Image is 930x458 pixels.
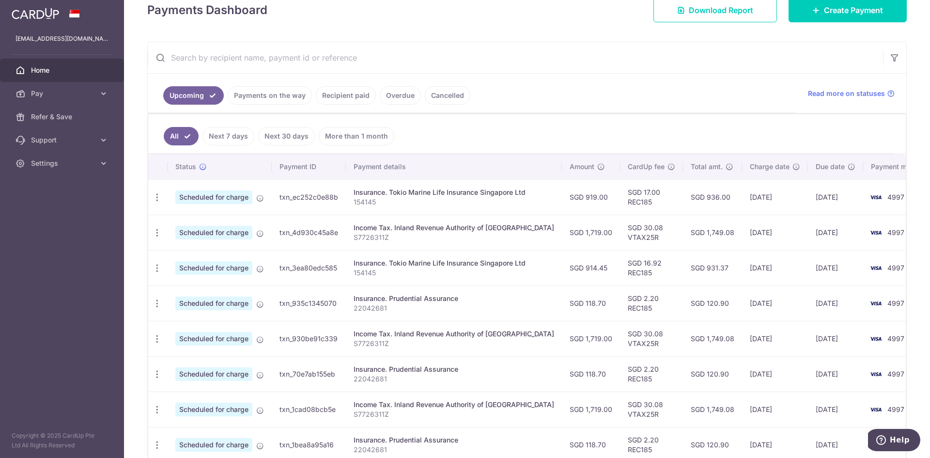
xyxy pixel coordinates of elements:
p: 22042681 [354,303,554,313]
td: [DATE] [808,179,863,215]
div: Income Tax. Inland Revenue Authority of [GEOGRAPHIC_DATA] [354,400,554,410]
span: Scheduled for charge [175,438,252,452]
span: Scheduled for charge [175,367,252,381]
td: [DATE] [808,392,863,427]
span: Refer & Save [31,112,95,122]
p: 22042681 [354,374,554,384]
td: SGD 30.08 VTAX25R [620,215,683,250]
span: CardUp fee [628,162,665,172]
p: S7726311Z [354,410,554,419]
span: Create Payment [824,4,883,16]
td: [DATE] [742,179,808,215]
p: 22042681 [354,445,554,455]
td: [DATE] [742,250,808,285]
td: [DATE] [742,392,808,427]
img: Bank Card [866,191,885,203]
a: Payments on the way [228,86,312,105]
span: Amount [570,162,594,172]
span: Total amt. [691,162,723,172]
a: Next 30 days [258,127,315,145]
td: SGD 1,719.00 [562,215,620,250]
td: SGD 2.20 REC185 [620,285,683,321]
td: [DATE] [808,321,863,356]
h4: Payments Dashboard [147,1,267,19]
span: Settings [31,158,95,168]
td: SGD 1,719.00 [562,321,620,356]
p: 154145 [354,268,554,278]
img: Bank Card [866,333,885,345]
span: Support [31,135,95,145]
span: Scheduled for charge [175,297,252,310]
td: SGD 931.37 [683,250,742,285]
div: Income Tax. Inland Revenue Authority of [GEOGRAPHIC_DATA] [354,329,554,339]
span: 4997 [887,334,904,343]
td: SGD 30.08 VTAX25R [620,321,683,356]
td: txn_3ea80edc585 [272,250,346,285]
td: SGD 1,749.08 [683,215,742,250]
iframe: Opens a widget where you can find more information [868,429,920,453]
span: Home [31,65,95,75]
p: [EMAIL_ADDRESS][DOMAIN_NAME] [15,34,108,44]
a: Cancelled [425,86,470,105]
td: SGD 30.08 VTAX25R [620,392,683,427]
td: [DATE] [808,215,863,250]
td: SGD 936.00 [683,179,742,215]
img: Bank Card [866,404,885,415]
span: Read more on statuses [808,89,885,98]
td: SGD 919.00 [562,179,620,215]
span: 4997 [887,370,904,378]
span: 4997 [887,299,904,307]
td: SGD 1,719.00 [562,392,620,427]
input: Search by recipient name, payment id or reference [148,42,883,73]
span: Scheduled for charge [175,261,252,275]
td: txn_70e7ab155eb [272,356,346,392]
a: Next 7 days [202,127,254,145]
div: Insurance. Prudential Assurance [354,364,554,374]
td: SGD 120.90 [683,356,742,392]
span: 4997 [887,405,904,413]
div: Insurance. Prudential Assurance [354,294,554,303]
a: Recipient paid [316,86,376,105]
td: SGD 1,749.08 [683,321,742,356]
td: txn_4d930c45a8e [272,215,346,250]
a: More than 1 month [319,127,394,145]
th: Payment details [346,154,562,179]
td: SGD 2.20 REC185 [620,356,683,392]
td: SGD 118.70 [562,285,620,321]
a: Overdue [380,86,421,105]
td: [DATE] [808,285,863,321]
img: Bank Card [866,262,885,274]
span: Download Report [689,4,753,16]
td: [DATE] [808,250,863,285]
td: [DATE] [742,285,808,321]
span: Scheduled for charge [175,332,252,346]
td: txn_1cad08bcb5e [272,392,346,427]
img: Bank Card [866,439,885,451]
td: [DATE] [808,356,863,392]
span: Scheduled for charge [175,403,252,416]
p: 154145 [354,197,554,207]
span: 4997 [887,193,904,201]
td: [DATE] [742,321,808,356]
span: Charge date [750,162,790,172]
span: Status [175,162,196,172]
td: txn_930be91c339 [272,321,346,356]
span: Pay [31,89,95,98]
a: Read more on statuses [808,89,895,98]
td: txn_ec252c0e88b [272,179,346,215]
div: Income Tax. Inland Revenue Authority of [GEOGRAPHIC_DATA] [354,223,554,233]
span: Scheduled for charge [175,226,252,239]
td: SGD 118.70 [562,356,620,392]
div: Insurance. Tokio Marine Life Insurance Singapore Ltd [354,258,554,268]
a: Upcoming [163,86,224,105]
td: [DATE] [742,356,808,392]
div: Insurance. Tokio Marine Life Insurance Singapore Ltd [354,188,554,197]
p: S7726311Z [354,339,554,348]
img: CardUp [12,8,59,19]
p: S7726311Z [354,233,554,242]
div: Insurance. Prudential Assurance [354,435,554,445]
td: [DATE] [742,215,808,250]
td: txn_935c1345070 [272,285,346,321]
td: SGD 1,749.08 [683,392,742,427]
